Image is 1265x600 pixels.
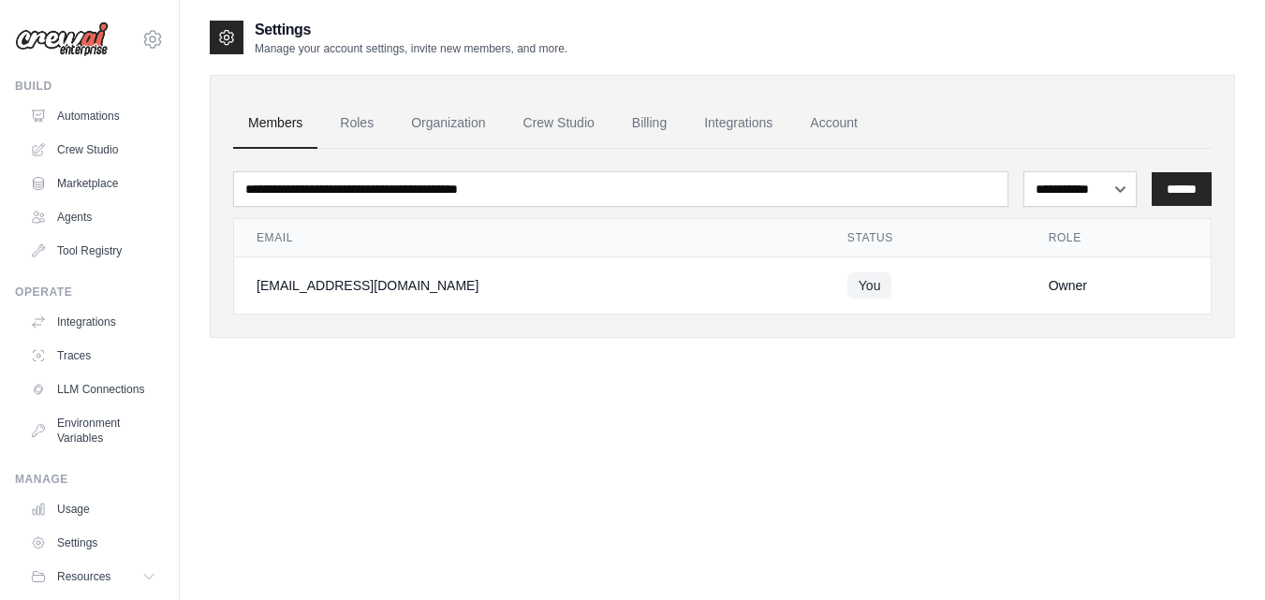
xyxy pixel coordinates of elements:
a: Settings [22,528,164,558]
a: Agents [22,202,164,232]
a: Members [233,98,317,149]
a: Environment Variables [22,408,164,453]
a: Integrations [22,307,164,337]
a: Organization [396,98,500,149]
a: Crew Studio [22,135,164,165]
h2: Settings [255,19,567,41]
img: Logo [15,22,109,57]
span: Resources [57,569,110,584]
p: Manage your account settings, invite new members, and more. [255,41,567,56]
div: Operate [15,285,164,300]
a: Crew Studio [508,98,610,149]
a: Tool Registry [22,236,164,266]
a: Traces [22,341,164,371]
button: Resources [22,562,164,592]
span: You [847,272,892,299]
a: Automations [22,101,164,131]
th: Email [234,219,825,257]
div: Build [15,79,164,94]
a: Usage [22,494,164,524]
a: Integrations [689,98,787,149]
a: Account [795,98,873,149]
div: [EMAIL_ADDRESS][DOMAIN_NAME] [257,276,802,295]
a: Roles [325,98,389,149]
a: Billing [617,98,682,149]
div: Owner [1049,276,1188,295]
th: Role [1026,219,1211,257]
a: Marketplace [22,168,164,198]
div: Manage [15,472,164,487]
a: LLM Connections [22,374,164,404]
th: Status [825,219,1026,257]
